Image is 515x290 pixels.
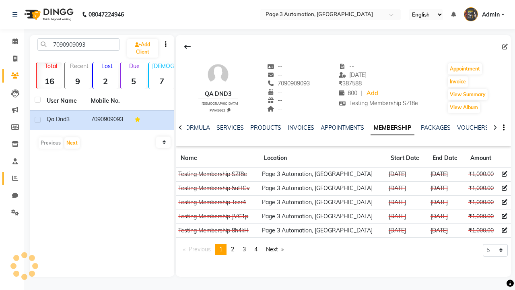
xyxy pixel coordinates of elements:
[259,195,386,209] td: Page 3 Automation, [GEOGRAPHIC_DATA]
[428,168,466,182] td: [DATE]
[179,244,288,255] nav: Pagination
[466,224,499,238] td: ₹1,000.00
[339,63,354,70] span: --
[267,105,282,112] span: --
[448,63,482,75] button: Appointment
[386,168,428,182] td: [DATE]
[428,224,466,238] td: [DATE]
[259,209,386,224] td: Page 3 Automation, [GEOGRAPHIC_DATA]
[428,195,466,209] td: [DATE]
[365,88,379,99] a: Add
[37,76,62,86] strong: 16
[176,195,260,209] td: Testing Membership Tcer4
[65,76,91,86] strong: 9
[466,149,499,168] th: Amount
[176,181,260,195] td: Testing Membership 5uHCv
[202,101,238,106] span: [DEMOGRAPHIC_DATA]
[428,209,466,224] td: [DATE]
[206,62,230,87] img: avatar
[457,124,489,131] a: VOUCHERS
[386,195,428,209] td: [DATE]
[21,3,76,26] img: logo
[421,124,451,131] a: PACKAGES
[47,116,70,123] span: Qa Dnd3
[339,80,342,87] span: ₹
[179,39,196,54] div: Back to Client
[86,92,130,110] th: Mobile No.
[189,246,211,253] span: Previous
[339,80,362,87] span: 387588
[339,99,418,107] span: Testing Membership SZf8e
[262,244,288,255] a: Next
[482,10,500,19] span: Admin
[149,76,175,86] strong: 7
[243,246,246,253] span: 3
[176,168,260,182] td: Testing Membership SZf8e
[321,124,364,131] a: APPOINTMENTS
[464,7,478,21] img: Admin
[86,110,130,130] td: 7090909093
[386,181,428,195] td: [DATE]
[198,90,238,98] div: Qa Dnd3
[37,38,119,51] input: Search by Name/Mobile/Email/Code
[267,80,310,87] span: 7090909093
[68,62,91,70] p: Recent
[448,102,480,113] button: View Album
[254,246,257,253] span: 4
[89,3,124,26] b: 08047224946
[182,124,210,131] a: FORMULA
[231,246,234,253] span: 2
[40,62,62,70] p: Total
[448,89,488,100] button: View Summary
[259,181,386,195] td: Page 3 Automation, [GEOGRAPHIC_DATA]
[64,137,80,149] button: Next
[386,224,428,238] td: [DATE]
[267,97,282,104] span: --
[339,71,367,79] span: [DATE]
[428,181,466,195] td: [DATE]
[466,181,499,195] td: ₹1,000.00
[386,149,428,168] th: Start Date
[216,124,244,131] a: SERVICES
[202,107,238,113] div: PWA5662
[127,39,158,58] a: Add Client
[259,224,386,238] td: Page 3 Automation, [GEOGRAPHIC_DATA]
[371,121,414,135] a: MEMBERSHIP
[176,209,260,224] td: Testing Membership JVC1p
[267,88,282,95] span: --
[448,76,468,87] button: Invoice
[152,62,175,70] p: [DEMOGRAPHIC_DATA]
[386,209,428,224] td: [DATE]
[339,89,357,97] span: 800
[466,209,499,224] td: ₹1,000.00
[259,149,386,168] th: Location
[466,195,499,209] td: ₹1,000.00
[176,224,260,238] td: Testing Membership 8h4kH
[93,76,119,86] strong: 2
[96,62,119,70] p: Lost
[466,168,499,182] td: ₹1,000.00
[259,168,386,182] td: Page 3 Automation, [GEOGRAPHIC_DATA]
[219,246,222,253] span: 1
[176,149,260,168] th: Name
[267,63,282,70] span: --
[121,76,146,86] strong: 5
[42,92,86,110] th: User Name
[288,124,314,131] a: INVOICES
[428,149,466,168] th: End Date
[250,124,281,131] a: PRODUCTS
[267,71,282,79] span: --
[360,89,362,97] span: |
[122,62,146,70] p: Due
